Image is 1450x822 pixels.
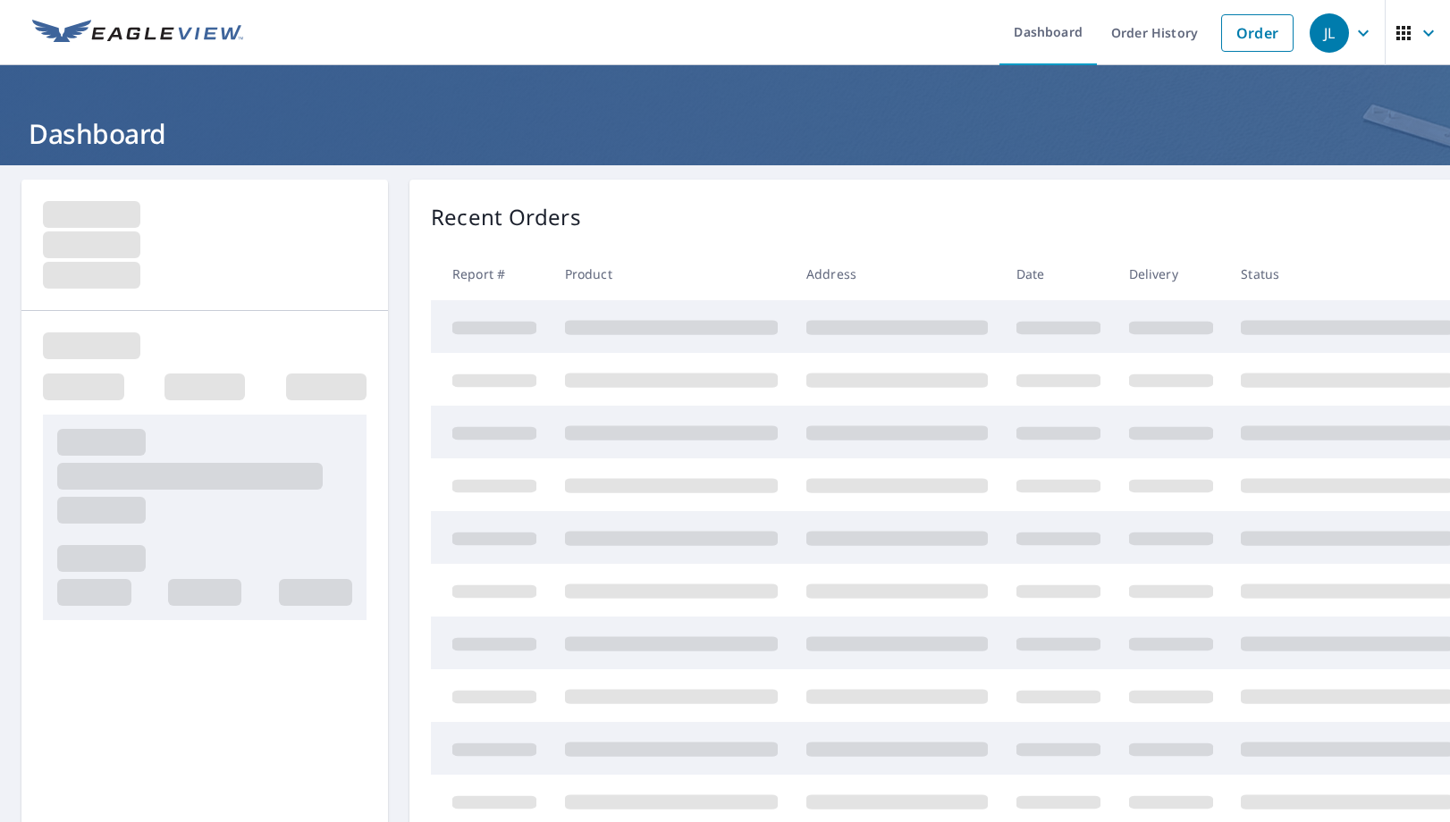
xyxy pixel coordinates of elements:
[1002,247,1115,300] th: Date
[431,247,551,300] th: Report #
[21,115,1429,152] h1: Dashboard
[1310,13,1349,53] div: JL
[1115,247,1227,300] th: Delivery
[32,20,243,46] img: EV Logo
[792,247,1002,300] th: Address
[1221,14,1294,52] a: Order
[431,201,581,233] p: Recent Orders
[551,247,792,300] th: Product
